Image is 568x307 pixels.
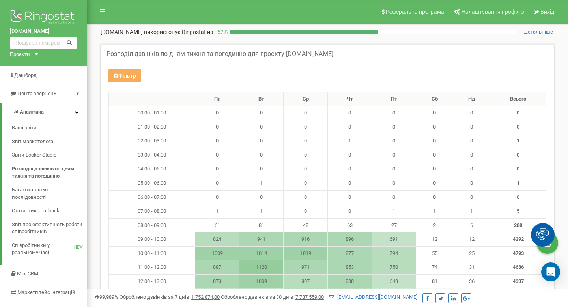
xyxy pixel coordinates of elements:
strong: 4686 [513,264,524,270]
a: Звіт маркетолога [12,135,87,149]
td: 0 [372,162,416,176]
a: Багатоканальні послідовності [12,183,87,204]
span: Аналiтика [20,109,44,115]
td: 12:00 - 13:00 [109,274,195,288]
td: 00:00 - 01:00 [109,106,195,120]
td: 41 [453,288,490,303]
img: Ringostat logo [10,8,77,28]
strong: 0 [517,152,519,158]
td: 63 [328,218,372,232]
strong: 0 [517,194,519,200]
td: 0 [195,176,239,190]
span: Співробітники у реальному часі [12,242,74,256]
strong: 5 [517,208,519,214]
td: 0 [239,162,284,176]
strong: 0 [517,124,519,130]
td: 0 [416,148,453,162]
td: 0 [284,176,328,190]
td: 6 [453,218,490,232]
td: 134 [416,288,453,303]
td: 1 [239,204,284,219]
td: 750 [372,260,416,275]
th: Пн [195,92,239,106]
td: 11:00 - 12:00 [109,260,195,275]
td: 36 [453,274,490,288]
span: Налаштування профілю [461,9,524,15]
td: 13:00 - 14:00 [109,288,195,303]
span: Звіт про ефективність роботи співробітників [12,221,83,236]
td: 12 [416,232,453,247]
td: 1 [239,176,284,190]
span: Оброблено дзвінків за 30 днів : [221,294,324,300]
td: 1014 [239,246,284,260]
td: 0 [284,190,328,204]
th: Всього [490,92,546,106]
td: 1 [416,204,453,219]
td: 31 [453,260,490,275]
div: Open Intercom Messenger [541,262,560,281]
td: 0 [416,106,453,120]
span: Статистика callback [12,207,60,215]
span: Маркетплейс інтеграцій [17,289,75,295]
td: 1009 [195,246,239,260]
td: 0 [372,148,416,162]
td: 1019 [284,246,328,260]
td: 0 [453,106,490,120]
a: Звіт про ефективність роботи співробітників [12,218,87,239]
td: 74 [416,260,453,275]
td: 853 [328,260,372,275]
td: 0 [284,120,328,134]
a: Співробітники у реальному часіNEW [12,239,87,260]
p: 52 % [213,28,230,36]
a: Статистика callback [12,204,87,218]
strong: 4292 [513,236,524,242]
td: 1 [453,204,490,219]
td: 690 [239,288,284,303]
span: Детальніше [524,29,553,35]
td: 877 [328,246,372,260]
td: 07:00 - 08:00 [109,204,195,219]
strong: 1 [517,138,519,144]
td: 0 [372,134,416,148]
td: 03:00 - 04:00 [109,148,195,162]
td: 05:00 - 06:00 [109,176,195,190]
p: [DOMAIN_NAME] [101,28,213,36]
th: Чт [328,92,372,106]
td: 0 [239,190,284,204]
td: 0 [328,106,372,120]
td: 0 [195,134,239,148]
a: Аналiтика [2,103,87,122]
td: 1 [328,134,372,148]
td: 0 [328,162,372,176]
td: 0 [372,120,416,134]
td: 0 [195,162,239,176]
td: 0 [239,148,284,162]
td: 0 [328,148,372,162]
td: 619 [195,288,239,303]
button: Фільтр [108,69,141,82]
span: Центр звернень [17,90,56,96]
td: 0 [195,106,239,120]
strong: 4337 [513,278,524,284]
td: 55 [416,246,453,260]
span: Оброблено дзвінків за 7 днів : [120,294,220,300]
td: 0 [328,190,372,204]
span: Дашборд [14,72,37,78]
td: 748 [328,288,372,303]
td: 0 [416,120,453,134]
td: 12 [453,232,490,247]
td: 916 [284,232,328,247]
td: 02:00 - 03:00 [109,134,195,148]
h5: Розподіл дзвінків по дням тижня та погодинно для проєкту [DOMAIN_NAME] [106,51,333,58]
td: 0 [328,120,372,134]
span: Mini CRM [17,271,38,277]
span: Звіт маркетолога [12,138,53,146]
span: 99,989% [95,294,118,300]
td: 1 [195,204,239,219]
td: 0 [372,176,416,190]
td: 0 [453,134,490,148]
span: Звіти Looker Studio [12,152,56,159]
td: 25 [453,246,490,260]
a: Звіти Looker Studio [12,148,87,162]
td: 0 [453,190,490,204]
